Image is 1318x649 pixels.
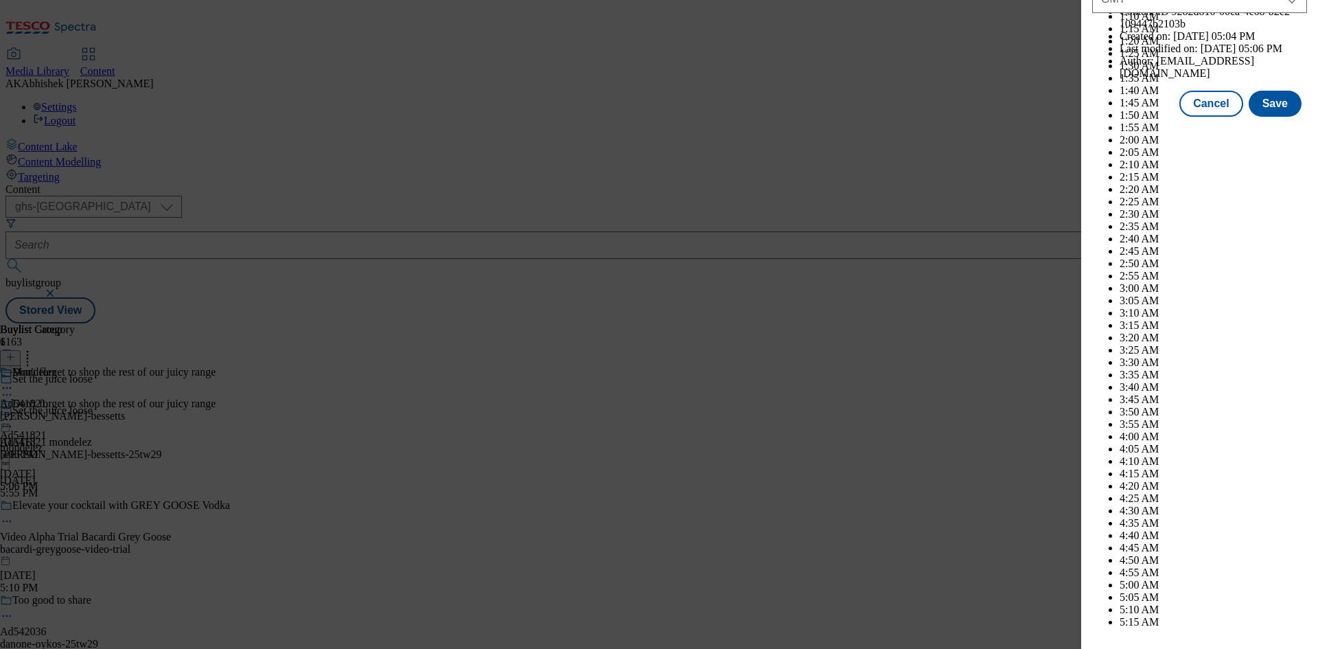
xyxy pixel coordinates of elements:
li: 3:35 AM [1120,369,1307,381]
li: 2:10 AM [1120,159,1307,171]
li: 4:55 AM [1120,567,1307,579]
li: 4:05 AM [1120,443,1307,455]
li: 4:30 AM [1120,505,1307,517]
li: 2:20 AM [1120,183,1307,196]
li: 3:10 AM [1120,307,1307,319]
li: 1:10 AM [1120,10,1307,23]
li: 3:00 AM [1120,282,1307,295]
li: 3:55 AM [1120,418,1307,431]
li: 5:10 AM [1120,604,1307,616]
li: 3:15 AM [1120,319,1307,332]
li: 3:05 AM [1120,295,1307,307]
li: 2:25 AM [1120,196,1307,208]
li: 4:40 AM [1120,530,1307,542]
li: 4:45 AM [1120,542,1307,554]
li: 1:20 AM [1120,35,1307,47]
li: 3:20 AM [1120,332,1307,344]
li: 3:30 AM [1120,356,1307,369]
li: 5:15 AM [1120,616,1307,628]
li: 2:15 AM [1120,171,1307,183]
li: 1:40 AM [1120,84,1307,97]
li: 1:15 AM [1120,23,1307,35]
li: 1:35 AM [1120,72,1307,84]
button: Cancel [1179,91,1242,117]
li: 1:50 AM [1120,109,1307,122]
li: 1:45 AM [1120,97,1307,109]
li: 3:45 AM [1120,394,1307,406]
li: 5:00 AM [1120,579,1307,591]
li: 4:00 AM [1120,431,1307,443]
li: 4:10 AM [1120,455,1307,468]
li: 4:20 AM [1120,480,1307,492]
li: 1:25 AM [1120,47,1307,60]
li: 3:50 AM [1120,406,1307,418]
li: 3:25 AM [1120,344,1307,356]
li: 4:35 AM [1120,517,1307,530]
li: 5:05 AM [1120,591,1307,604]
li: 2:05 AM [1120,146,1307,159]
button: Save [1249,91,1302,117]
li: 2:55 AM [1120,270,1307,282]
li: 2:35 AM [1120,220,1307,233]
li: 2:45 AM [1120,245,1307,258]
li: 4:15 AM [1120,468,1307,480]
li: 3:40 AM [1120,381,1307,394]
li: 1:30 AM [1120,60,1307,72]
li: 4:25 AM [1120,492,1307,505]
li: 4:50 AM [1120,554,1307,567]
li: 2:50 AM [1120,258,1307,270]
li: 2:30 AM [1120,208,1307,220]
li: 2:40 AM [1120,233,1307,245]
li: 2:00 AM [1120,134,1307,146]
li: 1:55 AM [1120,122,1307,134]
li: 5:20 AM [1120,628,1307,641]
